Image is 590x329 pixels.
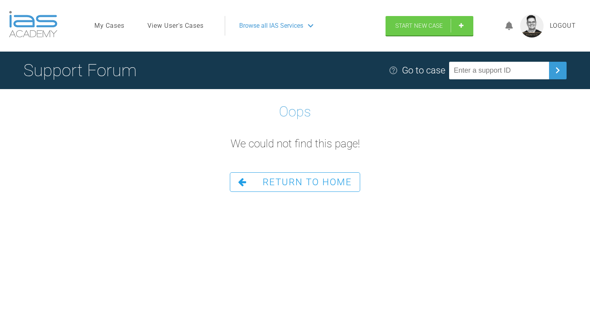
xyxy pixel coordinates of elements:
img: help.e70b9f3d.svg [389,66,398,75]
div: Go to case [402,63,445,78]
a: My Cases [94,21,124,31]
a: View User's Cases [147,21,204,31]
img: profile.png [520,14,544,38]
input: Enter a support ID [449,62,549,79]
h2: We could not find this page! [231,135,360,153]
a: Logout [550,21,576,31]
img: chevronRight.28bd32b0.svg [551,64,564,77]
img: logo-light.3e3ef733.png [9,11,57,38]
a: Return To Home [230,172,360,192]
h1: Support Forum [23,57,137,84]
span: Return To Home [263,177,352,188]
a: Start New Case [386,16,473,36]
span: Browse all IAS Services [239,21,303,31]
span: Start New Case [395,22,443,29]
h1: Oops [279,101,311,123]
